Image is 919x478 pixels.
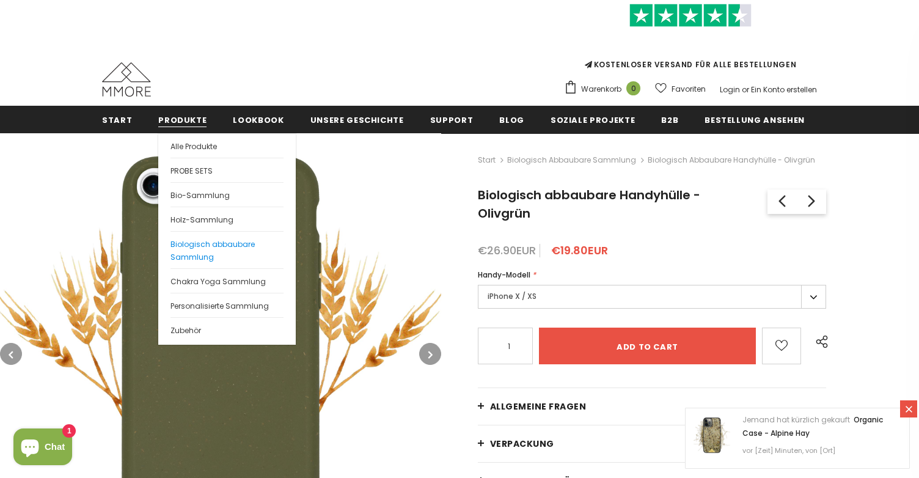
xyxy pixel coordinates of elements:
span: PROBE SETS [170,166,213,176]
span: Start [102,114,132,126]
span: Produkte [158,114,207,126]
span: KOSTENLOSER VERSAND FÜR ALLE BESTELLUNGEN [564,9,817,70]
a: Bestellung ansehen [705,106,805,133]
a: Personalisierte Sammlung [170,293,284,317]
a: Unsere Geschichte [310,106,404,133]
inbox-online-store-chat: Shopify online store chat [10,428,76,468]
a: Allgemeine Fragen [478,388,826,425]
span: Lookbook [233,114,284,126]
span: Biologisch abbaubare Handyhülle - Olivgrün [648,153,815,167]
a: Warenkorb 0 [564,80,646,98]
span: Biologisch abbaubare Handyhülle - Olivgrün [478,186,700,222]
span: Unsere Geschichte [310,114,404,126]
span: Allgemeine Fragen [490,400,587,413]
a: Biologisch abbaubare Sammlung [507,155,636,165]
span: 0 [626,81,640,95]
span: Bestellung ansehen [705,114,805,126]
span: Favoriten [672,83,706,95]
a: Login [720,84,740,95]
span: Handy-Modell [478,270,530,280]
span: Alle Produkte [170,141,217,152]
a: Zubehör [170,317,284,342]
iframe: Customer reviews powered by Trustpilot [564,27,817,59]
a: Favoriten [655,78,706,100]
span: VERPACKUNG [490,438,554,450]
a: Ein Konto erstellen [751,84,817,95]
span: B2B [661,114,678,126]
span: Blog [499,114,524,126]
span: Soziale Projekte [551,114,635,126]
img: Vertrauen Sie Pilot Stars [629,4,752,28]
input: Add to cart [539,328,756,364]
img: MMORE Cases [102,62,151,97]
a: Lookbook [233,106,284,133]
a: VERPACKUNG [478,425,826,462]
span: €19.80EUR [551,243,608,258]
a: Bio-Sammlung [170,182,284,207]
span: Bio-Sammlung [170,190,230,200]
span: or [742,84,749,95]
span: Jemand hat kürzlich gekauft [742,414,850,425]
a: Soziale Projekte [551,106,635,133]
a: Chakra Yoga Sammlung [170,268,284,293]
a: Start [478,153,496,167]
a: Blog [499,106,524,133]
span: €26.90EUR [478,243,536,258]
span: Zubehör [170,325,201,336]
a: PROBE SETS [170,158,284,182]
span: Warenkorb [581,83,621,95]
a: Biologisch abbaubare Sammlung [170,231,284,268]
span: Personalisierte Sammlung [170,301,269,311]
span: Support [430,114,474,126]
span: vor [Zeit] Minuten, von [Ort] [742,446,835,455]
span: Chakra Yoga Sammlung [170,276,266,287]
a: Produkte [158,106,207,133]
span: Biologisch abbaubare Sammlung [170,239,255,262]
a: Support [430,106,474,133]
label: iPhone X / XS [478,285,826,309]
a: Alle Produkte [170,134,284,158]
a: Holz-Sammlung [170,207,284,231]
a: Start [102,106,132,133]
a: B2B [661,106,678,133]
span: Holz-Sammlung [170,215,233,225]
